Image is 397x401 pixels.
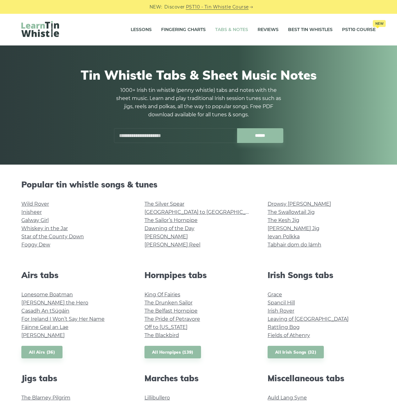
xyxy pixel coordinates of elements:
[144,316,200,322] a: The Pride of Petravore
[144,270,253,280] h2: Hornpipes tabs
[268,201,331,207] a: Drowsy [PERSON_NAME]
[268,217,299,223] a: The Kesh Jig
[258,22,279,38] a: Reviews
[268,234,300,240] a: Ievan Polkka
[268,270,376,280] h2: Irish Songs tabs
[144,242,200,248] a: [PERSON_NAME] Reel
[215,22,248,38] a: Tabs & Notes
[144,292,180,298] a: King Of Fairies
[21,308,69,314] a: Casadh An tSúgáin
[268,395,307,401] a: Auld Lang Syne
[21,332,65,338] a: [PERSON_NAME]
[21,395,70,401] a: The Blarney Pilgrim
[21,225,68,231] a: Whiskey in the Jar
[21,316,105,322] a: For Ireland I Won’t Say Her Name
[21,21,59,37] img: LearnTinWhistle.com
[21,346,63,359] a: All Airs (36)
[21,201,49,207] a: Wild Rover
[373,20,386,27] span: New
[114,86,283,119] p: 1000+ Irish tin whistle (penny whistle) tabs and notes with the sheet music. Learn and play tradi...
[268,346,324,359] a: All Irish Songs (32)
[268,332,310,338] a: Fields of Athenry
[144,209,260,215] a: [GEOGRAPHIC_DATA] to [GEOGRAPHIC_DATA]
[21,373,129,383] h2: Jigs tabs
[268,316,349,322] a: Leaving of [GEOGRAPHIC_DATA]
[268,242,321,248] a: Tabhair dom do lámh
[21,217,49,223] a: Galway Girl
[131,22,152,38] a: Lessons
[144,234,188,240] a: [PERSON_NAME]
[268,308,294,314] a: Irish Rover
[144,346,201,359] a: All Hornpipes (139)
[288,22,333,38] a: Best Tin Whistles
[21,270,129,280] h2: Airs tabs
[144,395,170,401] a: Lillibullero
[144,324,188,330] a: Off to [US_STATE]
[21,242,50,248] a: Foggy Dew
[21,324,68,330] a: Fáinne Geal an Lae
[144,225,194,231] a: Dawning of the Day
[268,373,376,383] h2: Miscellaneous tabs
[144,373,253,383] h2: Marches tabs
[21,292,73,298] a: Lonesome Boatman
[21,180,376,189] h2: Popular tin whistle songs & tunes
[144,201,184,207] a: The Silver Spear
[268,324,300,330] a: Rattling Bog
[268,300,295,306] a: Spancil Hill
[144,332,179,338] a: The Blackbird
[21,234,84,240] a: Star of the County Down
[21,67,376,82] h1: Tin Whistle Tabs & Sheet Music Notes
[268,225,319,231] a: [PERSON_NAME] Jig
[144,308,198,314] a: The Belfast Hornpipe
[144,217,198,223] a: The Sailor’s Hornpipe
[161,22,206,38] a: Fingering Charts
[342,22,376,38] a: PST10 CourseNew
[268,292,282,298] a: Grace
[21,209,42,215] a: Inisheer
[21,300,88,306] a: [PERSON_NAME] the Hero
[144,300,193,306] a: The Drunken Sailor
[268,209,315,215] a: The Swallowtail Jig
